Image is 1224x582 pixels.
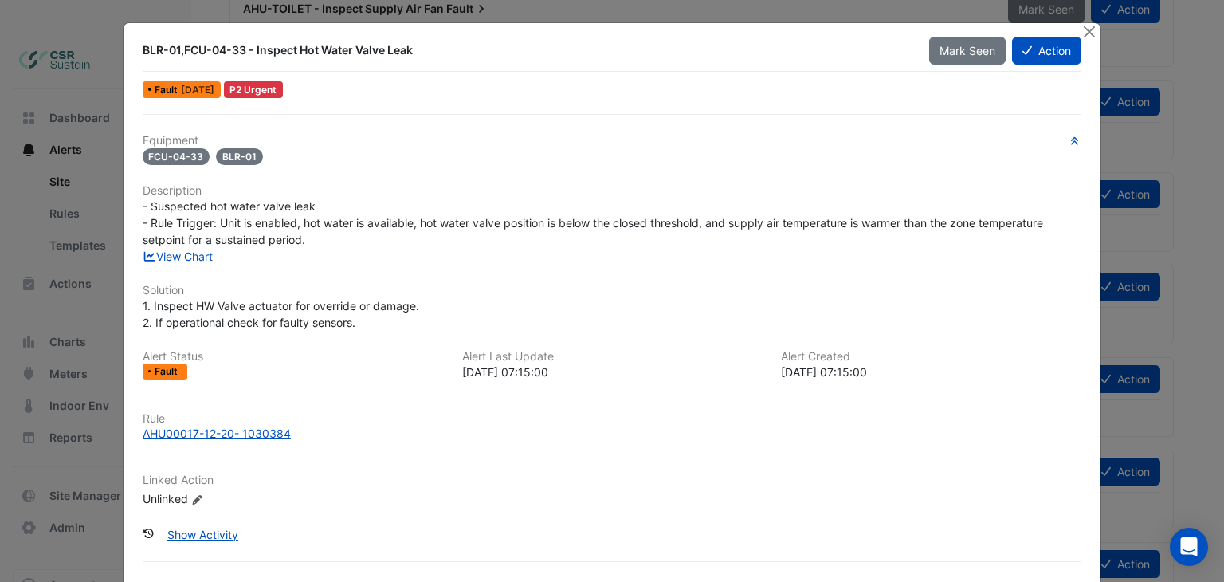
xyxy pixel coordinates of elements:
span: Fault [155,367,181,376]
div: [DATE] 07:15:00 [462,364,763,380]
button: Mark Seen [929,37,1006,65]
div: Open Intercom Messenger [1170,528,1208,566]
tcxspan: Call - 1030384 via 3CX [234,427,291,440]
div: BLR-01,FCU-04-33 - Inspect Hot Water Valve Leak [143,42,911,58]
span: - Suspected hot water valve leak - Rule Trigger: Unit is enabled, hot water is available, hot wat... [143,199,1046,246]
h6: Equipment [143,134,1082,147]
h6: Solution [143,284,1082,297]
h6: Rule [143,412,1082,426]
a: View Chart [143,250,214,263]
div: AHU00017-12-20 [143,425,291,442]
button: Close [1081,23,1097,40]
div: Unlinked [143,490,334,507]
h6: Alert Created [781,350,1081,364]
button: Action [1012,37,1081,65]
fa-icon: Edit Linked Action [191,494,203,505]
a: AHU00017-12-20- 1030384 [143,425,1082,442]
span: Fault [155,85,181,95]
h6: Description [143,184,1082,198]
div: [DATE] 07:15:00 [781,364,1081,380]
h6: Linked Action [143,474,1082,487]
span: Mark Seen [940,44,995,57]
div: P2 Urgent [224,81,284,98]
h6: Alert Last Update [462,350,763,364]
span: FCU-04-33 [143,148,210,165]
h6: Alert Status [143,350,443,364]
span: BLR-01 [216,148,263,165]
span: Thu 25-Sep-2025 07:15 BST [181,84,214,96]
button: Show Activity [157,521,249,549]
span: 1. Inspect HW Valve actuator for override or damage. 2. If operational check for faulty sensors. [143,299,419,329]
